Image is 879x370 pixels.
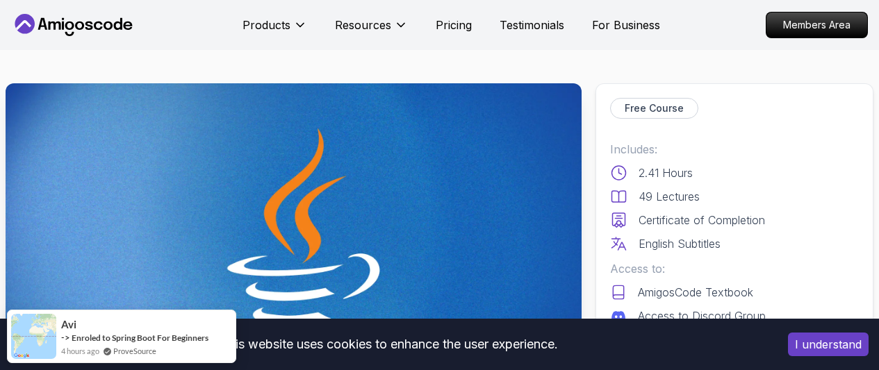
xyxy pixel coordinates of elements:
a: Pricing [436,17,472,33]
a: Members Area [766,12,868,38]
button: Accept cookies [788,333,869,356]
div: This website uses cookies to enhance the user experience. [10,329,767,360]
p: AmigosCode Textbook [638,284,753,301]
p: English Subtitles [639,235,721,252]
span: Avi [61,319,76,330]
p: Resources [335,17,391,33]
img: provesource social proof notification image [11,314,56,359]
a: Testimonials [500,17,564,33]
p: Free Course [625,101,684,115]
p: Products [243,17,290,33]
p: Includes: [610,141,859,158]
p: 49 Lectures [639,188,700,205]
p: 2.41 Hours [639,165,693,181]
p: Certificate of Completion [639,212,765,228]
a: For Business [592,17,660,33]
p: Access to Discord Group [638,308,766,324]
button: Resources [335,17,408,44]
a: Enroled to Spring Boot For Beginners [72,333,208,343]
span: 4 hours ago [61,345,99,357]
span: -> [61,332,70,343]
p: Members Area [766,12,867,37]
p: Access to: [610,260,859,277]
a: ProveSource [113,345,156,357]
button: Products [243,17,307,44]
